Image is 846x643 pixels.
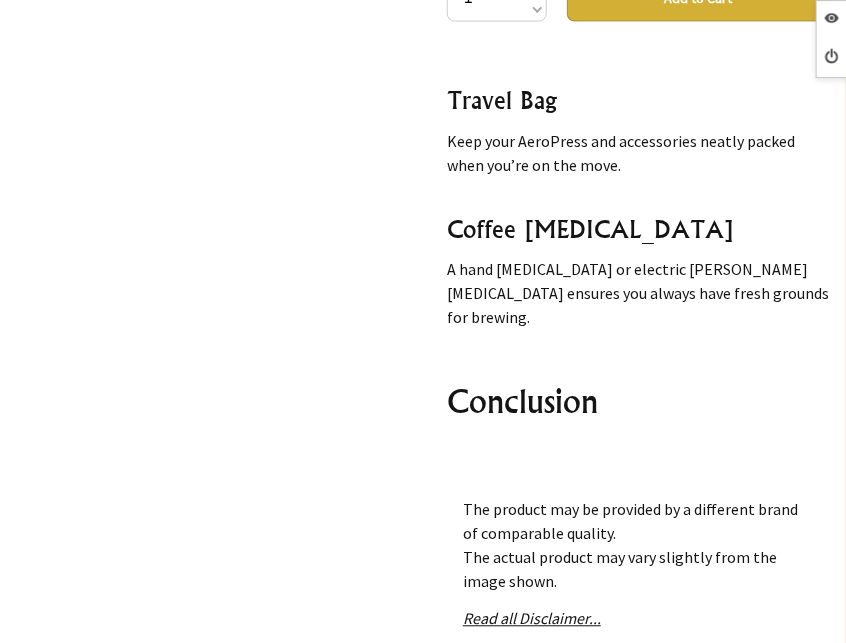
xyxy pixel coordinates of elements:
p: The product may be provided by a different brand of comparable quality. The actual product may va... [463,498,814,594]
p: Keep your AeroPress and accessories neatly packed when you’re on the move. [447,129,830,177]
a: Read all Disclaimer... [463,609,601,629]
h3: Coffee [MEDICAL_DATA] [447,214,830,246]
p: For New Zealand coffee lovers, the AeroPress Coffee Maker is more than just a gadget – it’s a gat... [447,452,830,620]
h3: Travel Bag [447,84,830,116]
h2: Conclusion [447,378,830,426]
p: A hand [MEDICAL_DATA] or electric [PERSON_NAME] [MEDICAL_DATA] ensures you always have fresh grou... [447,258,830,330]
